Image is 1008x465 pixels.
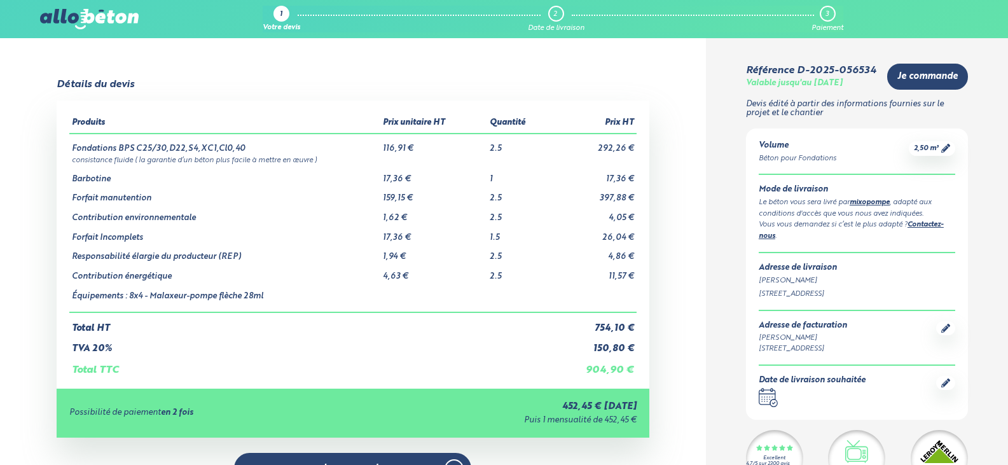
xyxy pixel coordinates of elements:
[487,242,551,262] td: 2.5
[57,79,134,90] div: Détails du devis
[380,242,487,262] td: 1,94 €
[759,197,955,219] div: Le béton vous sera livré par , adapté aux conditions d'accès que vous nous avez indiquées.
[69,333,552,354] td: TVA 20%
[897,71,958,82] span: Je commande
[759,321,847,331] div: Adresse de facturation
[887,64,968,90] a: Je commande
[746,65,876,76] div: Référence D-2025-056534
[759,221,944,240] a: Contactez-nous
[759,344,847,354] div: [STREET_ADDRESS]
[69,262,381,282] td: Contribution énergétique
[811,24,843,32] div: Paiement
[380,134,487,154] td: 116,91 €
[552,354,637,376] td: 904,90 €
[487,223,551,243] td: 1.5
[552,184,637,204] td: 397,88 €
[69,282,381,312] td: Équipements : 8x4 - Malaxeur-pompe flèche 28ml
[487,204,551,223] td: 2.5
[69,113,381,134] th: Produits
[69,408,367,418] div: Possibilité de paiement
[69,134,381,154] td: Fondations BPS C25/30,D22,S4,XC1,Cl0,40
[380,223,487,243] td: 17,36 €
[895,415,994,451] iframe: Help widget launcher
[759,153,836,164] div: Béton pour Fondations
[69,165,381,184] td: Barbotine
[69,154,637,165] td: consistance fluide ( la garantie d’un béton plus facile à mettre en œuvre )
[487,165,551,184] td: 1
[487,113,551,134] th: Quantité
[487,262,551,282] td: 2.5
[69,312,552,334] td: Total HT
[380,184,487,204] td: 159,15 €
[811,6,843,32] a: 3 Paiement
[263,6,300,32] a: 1 Votre devis
[759,185,955,195] div: Mode de livraison
[69,223,381,243] td: Forfait Incomplets
[759,275,955,286] div: [PERSON_NAME]
[69,204,381,223] td: Contribution environnementale
[263,24,300,32] div: Votre devis
[280,11,282,19] div: 1
[552,242,637,262] td: 4,86 €
[380,262,487,282] td: 4,63 €
[380,165,487,184] td: 17,36 €
[487,184,551,204] td: 2.5
[759,376,866,385] div: Date de livraison souhaitée
[552,333,637,354] td: 150,80 €
[759,141,836,151] div: Volume
[161,408,193,417] strong: en 2 fois
[759,263,955,273] div: Adresse de livraison
[380,204,487,223] td: 1,62 €
[759,289,955,300] div: [STREET_ADDRESS]
[69,184,381,204] td: Forfait manutention
[366,416,636,426] div: Puis 1 mensualité de 452,45 €
[380,113,487,134] th: Prix unitaire HT
[746,100,968,118] p: Devis édité à partir des informations fournies sur le projet et le chantier
[552,113,637,134] th: Prix HT
[552,165,637,184] td: 17,36 €
[759,219,955,242] div: Vous vous demandez si c’est le plus adapté ? .
[746,79,843,88] div: Valable jusqu'au [DATE]
[552,204,637,223] td: 4,05 €
[825,10,829,18] div: 3
[552,223,637,243] td: 26,04 €
[69,242,381,262] td: Responsabilité élargie du producteur (REP)
[552,134,637,154] td: 292,26 €
[553,10,557,18] div: 2
[40,9,138,29] img: allobéton
[552,312,637,334] td: 754,10 €
[850,199,890,206] a: mixopompe
[763,455,785,461] div: Excellent
[759,333,847,344] div: [PERSON_NAME]
[487,134,551,154] td: 2.5
[366,401,636,412] div: 452,45 € [DATE]
[69,354,552,376] td: Total TTC
[552,262,637,282] td: 11,57 €
[528,24,584,32] div: Date de livraison
[528,6,584,32] a: 2 Date de livraison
